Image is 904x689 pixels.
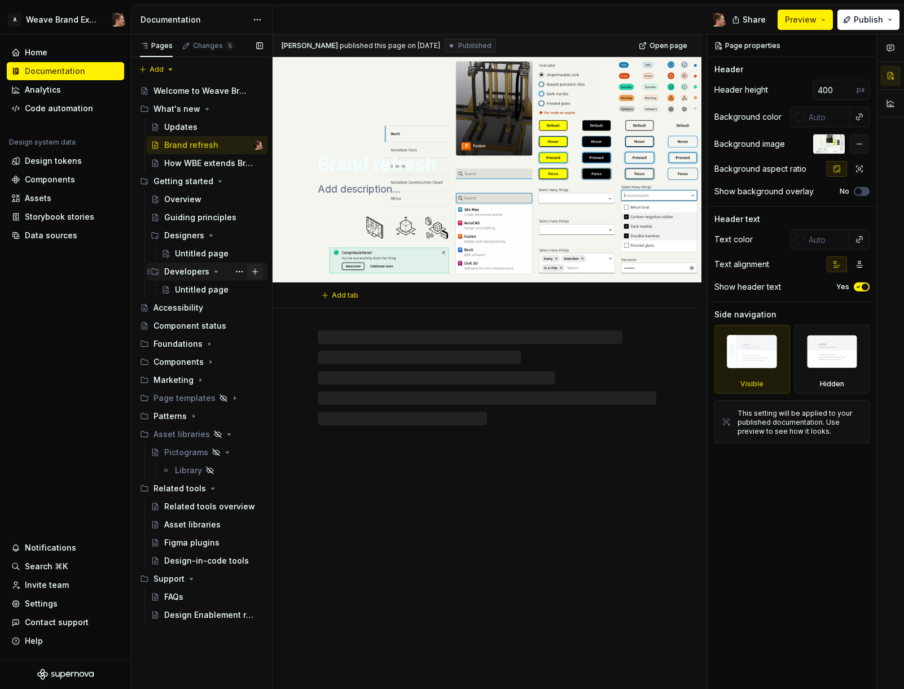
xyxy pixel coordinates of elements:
div: Pictograms [164,447,208,458]
button: Contact support [7,613,124,631]
a: Components [7,171,124,189]
div: Getting started [153,176,213,187]
div: Contact support [25,617,89,628]
button: Search ⌘K [7,557,124,575]
label: Yes [836,282,849,291]
div: Search ⌘K [25,561,68,572]
div: Notifications [25,542,76,553]
div: Components [135,353,267,371]
div: Design tokens [25,155,82,167]
div: Side navigation [714,309,776,320]
div: Asset libraries [153,429,210,440]
div: Visible [740,380,763,389]
div: Storybook stories [25,211,94,223]
span: Add [150,65,164,74]
button: Help [7,632,124,650]
span: Add tab [332,291,358,300]
div: Updates [164,121,198,133]
textarea: Brand refresh [315,151,654,178]
input: Auto [813,80,857,100]
div: Weave Brand Extended [26,14,98,25]
div: Help [25,635,43,647]
a: Design Enablement requests [146,606,267,624]
div: Settings [25,598,58,609]
a: Untitled page [157,245,267,263]
div: Text alignment [714,259,769,270]
div: Page tree [135,82,267,624]
div: Designers [164,230,204,241]
div: Patterns [153,411,187,422]
div: Page templates [153,393,216,404]
a: Assets [7,189,124,207]
span: 5 [225,41,234,50]
a: Design-in-code tools [146,552,267,570]
div: Documentation [141,14,247,25]
div: Components [153,356,204,368]
a: Welcome to Weave Brand Extended [135,82,267,100]
a: Guiding principles [146,208,267,226]
div: Design system data [9,138,76,147]
div: Designers [146,226,267,245]
div: Invite team [25,579,69,591]
div: Header [714,64,743,75]
button: Notifications [7,539,124,557]
div: Untitled page [175,248,229,259]
div: Data sources [25,230,77,241]
div: Asset libraries [164,519,221,530]
div: Getting started [135,172,267,190]
div: Untitled page [175,284,229,295]
a: FAQs [146,588,267,606]
div: Analytics [25,84,61,95]
a: Home [7,43,124,62]
div: Asset libraries [135,425,267,443]
div: Pages [140,41,173,50]
a: Overview [146,190,267,208]
a: Code automation [7,99,124,117]
div: Hidden [795,325,870,394]
a: Design tokens [7,152,124,170]
span: Share [743,14,766,25]
a: Storybook stories [7,208,124,226]
a: Untitled page [157,281,267,299]
div: Welcome to Weave Brand Extended [153,85,247,97]
a: Related tools overview [146,498,267,516]
div: Overview [164,194,201,205]
div: Foundations [153,338,203,350]
div: Code automation [25,103,93,114]
div: Brand refresh [164,139,218,151]
div: Show header text [714,281,781,293]
div: Marketing [135,371,267,389]
input: Auto [804,229,850,250]
img: Alexis Morin [112,13,125,27]
a: Component status [135,317,267,335]
button: AWeave Brand ExtendedAlexis Morin [2,7,129,32]
div: Support [135,570,267,588]
div: Developers [164,266,209,277]
a: Settings [7,595,124,613]
a: Asset libraries [146,516,267,534]
a: Figma plugins [146,534,267,552]
div: Background aspect ratio [714,163,806,175]
div: Visible [714,325,790,394]
div: Home [25,47,47,58]
p: px [857,85,865,94]
input: Auto [804,107,850,127]
div: Text color [714,234,753,245]
div: Changes [193,41,234,50]
a: Documentation [7,62,124,80]
div: Foundations [135,335,267,353]
a: Updates [146,118,267,136]
div: Related tools [153,483,206,494]
div: Figma plugins [164,537,220,548]
span: Published [458,41,492,50]
span: Open page [650,41,687,50]
a: Brand refreshAlexis Morin [146,136,267,154]
div: Related tools overview [164,501,255,512]
div: Assets [25,193,51,204]
div: Marketing [153,374,194,386]
svg: Supernova Logo [37,669,94,680]
span: [PERSON_NAME] [282,41,338,50]
a: Invite team [7,576,124,594]
button: Share [726,10,773,30]
div: Support [153,573,185,585]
